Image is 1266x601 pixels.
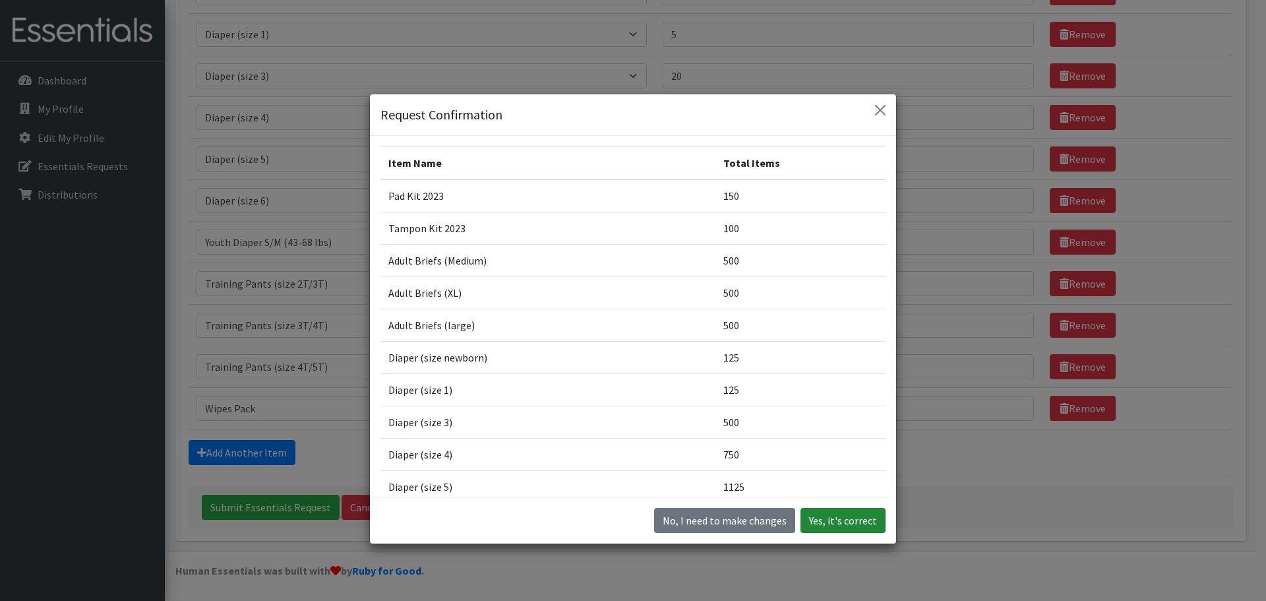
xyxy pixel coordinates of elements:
td: 500 [715,309,886,342]
td: Diaper (size 1) [380,374,715,406]
td: Diaper (size newborn) [380,342,715,374]
td: Pad Kit 2023 [380,179,715,212]
td: 150 [715,179,886,212]
td: Diaper (size 4) [380,439,715,471]
td: Diaper (size 5) [380,471,715,503]
td: Adult Briefs (large) [380,309,715,342]
td: Adult Briefs (Medium) [380,245,715,277]
td: Adult Briefs (XL) [380,277,715,309]
td: 1125 [715,471,886,503]
td: Tampon Kit 2023 [380,212,715,245]
td: Diaper (size 3) [380,406,715,439]
button: Yes, it's correct [800,508,886,533]
h5: Request Confirmation [380,105,502,125]
button: No I need to make changes [654,508,795,533]
th: Item Name [380,147,715,180]
th: Total Items [715,147,886,180]
td: 125 [715,374,886,406]
td: 500 [715,406,886,439]
button: Close [870,100,891,121]
td: 100 [715,212,886,245]
td: 750 [715,439,886,471]
td: 500 [715,277,886,309]
td: 125 [715,342,886,374]
td: 500 [715,245,886,277]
